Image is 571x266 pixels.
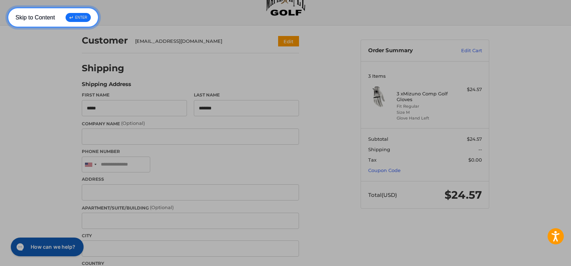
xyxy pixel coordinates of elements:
div: $24.57 [454,86,482,93]
h3: 3 Items [368,73,482,79]
div: United States: +1 [82,157,99,172]
li: Size M [397,109,452,116]
span: Total (USD) [368,191,397,198]
button: Edit [278,36,299,46]
a: Coupon Code [368,167,401,173]
h2: Shipping [82,63,124,74]
span: -- [478,146,482,152]
a: Edit Cart [446,47,482,54]
small: (Optional) [121,120,145,126]
label: Apartment/Suite/Building [82,204,299,211]
span: Tax [368,157,376,163]
h3: Order Summary [368,47,446,54]
legend: Shipping Address [82,80,131,92]
label: Phone Number [82,148,299,155]
h2: Customer [82,35,128,46]
iframe: Gorgias live chat messenger [7,235,86,259]
li: Glove Hand Left [397,115,452,121]
div: [EMAIL_ADDRESS][DOMAIN_NAME] [135,38,264,45]
span: Subtotal [368,136,388,142]
span: Shipping [368,146,390,152]
small: (Optional) [150,204,174,210]
label: Last Name [194,92,299,98]
label: First Name [82,92,187,98]
li: Fit Regular [397,103,452,109]
label: Address [82,176,299,182]
label: City [82,233,299,239]
span: $24.57 [445,188,482,202]
span: $24.57 [467,136,482,142]
label: Company Name [82,120,299,127]
h4: 3 x Mizuno Comp Golf Gloves [397,91,452,103]
span: $0.00 [468,157,482,163]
